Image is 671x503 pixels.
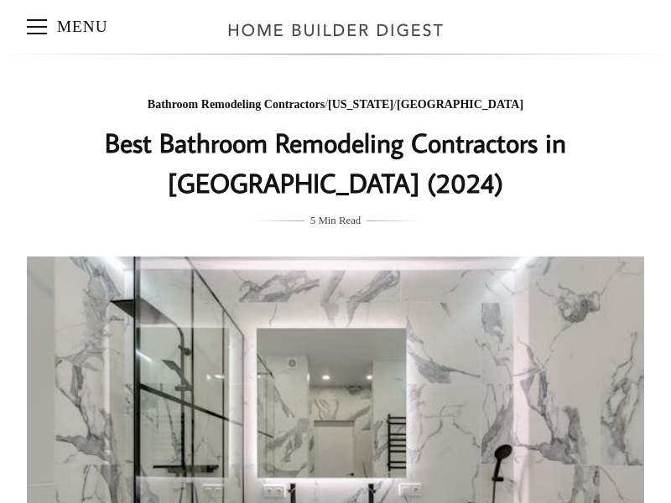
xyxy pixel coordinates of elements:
img: Home Builder Digest [221,13,451,46]
span: 5 Min Read [310,211,361,230]
h1: Best Bathroom Remodeling Contractors in [GEOGRAPHIC_DATA] (2024) [27,122,644,203]
a: Bathroom Remodeling Contractors [148,98,325,111]
span: Menu [27,26,47,28]
a: [US_STATE] [328,98,393,111]
div: / / [27,95,644,116]
a: [GEOGRAPHIC_DATA] [397,98,523,111]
